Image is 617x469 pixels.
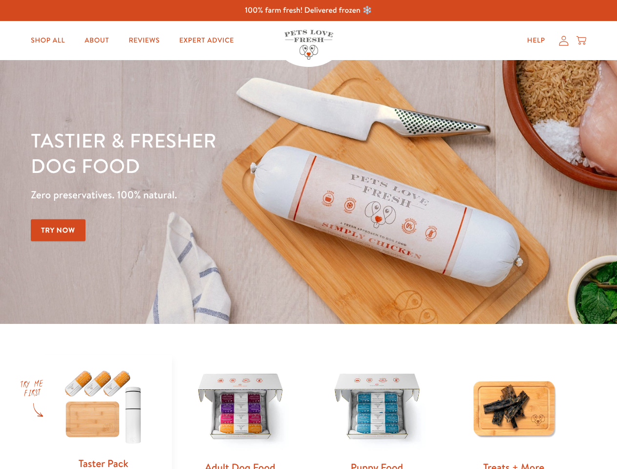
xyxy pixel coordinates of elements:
p: Zero preservatives. 100% natural. [31,186,401,204]
img: Pets Love Fresh [284,30,333,60]
a: Expert Advice [171,31,242,50]
a: Shop All [23,31,73,50]
a: Reviews [121,31,167,50]
h1: Tastier & fresher dog food [31,128,401,178]
a: Try Now [31,219,85,241]
a: About [77,31,117,50]
a: Help [519,31,553,50]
